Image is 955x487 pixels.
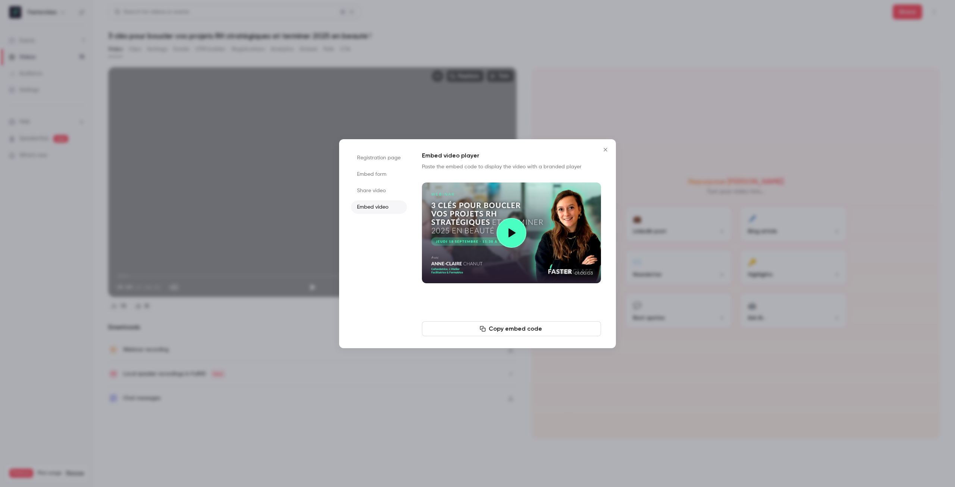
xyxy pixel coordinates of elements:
li: Registration page [351,151,407,165]
li: Embed video [351,200,407,214]
time: 01:00:03 [573,269,595,277]
button: Close [598,142,613,157]
li: Share video [351,184,407,197]
button: Copy embed code [422,321,601,336]
button: Play video [497,218,526,248]
h1: Embed video player [422,151,601,160]
p: Paste the embed code to display the video with a branded player [422,163,601,171]
li: Embed form [351,168,407,181]
section: Cover [422,182,601,283]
